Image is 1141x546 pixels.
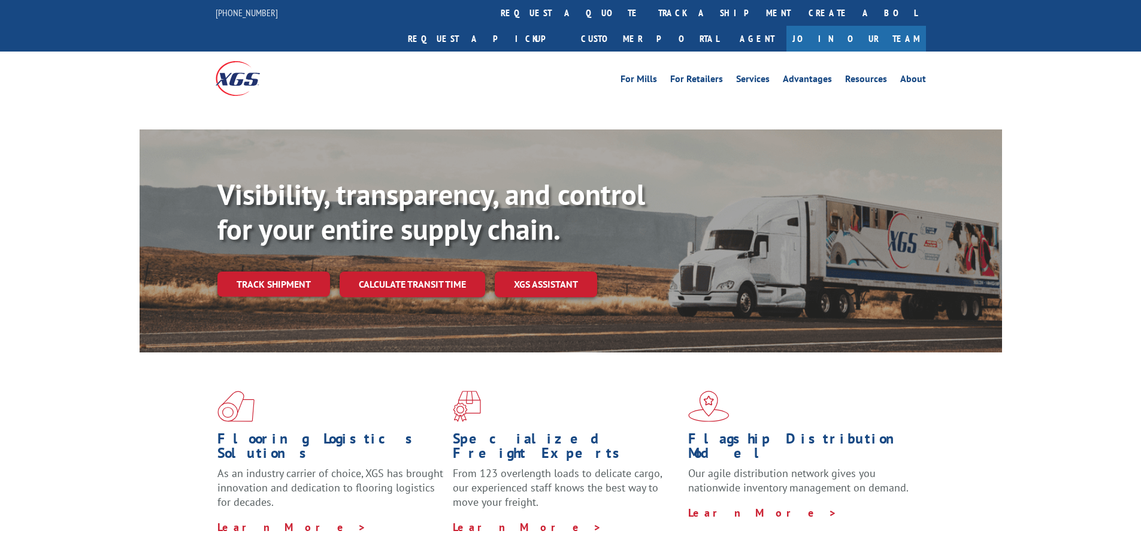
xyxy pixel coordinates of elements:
[217,520,367,534] a: Learn More >
[783,74,832,88] a: Advantages
[453,391,481,422] img: xgs-icon-focused-on-flooring-red
[217,391,255,422] img: xgs-icon-total-supply-chain-intelligence-red
[340,272,485,297] a: Calculate transit time
[453,466,679,520] p: From 123 overlength loads to delicate cargo, our experienced staff knows the best way to move you...
[216,7,278,19] a: [PHONE_NUMBER]
[495,272,597,297] a: XGS ASSISTANT
[688,466,909,494] span: Our agile distribution network gives you nationwide inventory management on demand.
[217,272,330,297] a: Track shipment
[217,176,645,248] b: Visibility, transparency, and control for your entire supply chain.
[399,26,572,52] a: Request a pickup
[453,520,602,534] a: Learn More >
[688,391,730,422] img: xgs-icon-flagship-distribution-model-red
[736,74,770,88] a: Services
[453,432,679,466] h1: Specialized Freight Experts
[621,74,657,88] a: For Mills
[217,466,443,509] span: As an industry carrier of choice, XGS has brought innovation and dedication to flooring logistics...
[786,26,926,52] a: Join Our Team
[670,74,723,88] a: For Retailers
[900,74,926,88] a: About
[688,432,915,466] h1: Flagship Distribution Model
[728,26,786,52] a: Agent
[688,506,837,520] a: Learn More >
[845,74,887,88] a: Resources
[217,432,444,466] h1: Flooring Logistics Solutions
[572,26,728,52] a: Customer Portal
